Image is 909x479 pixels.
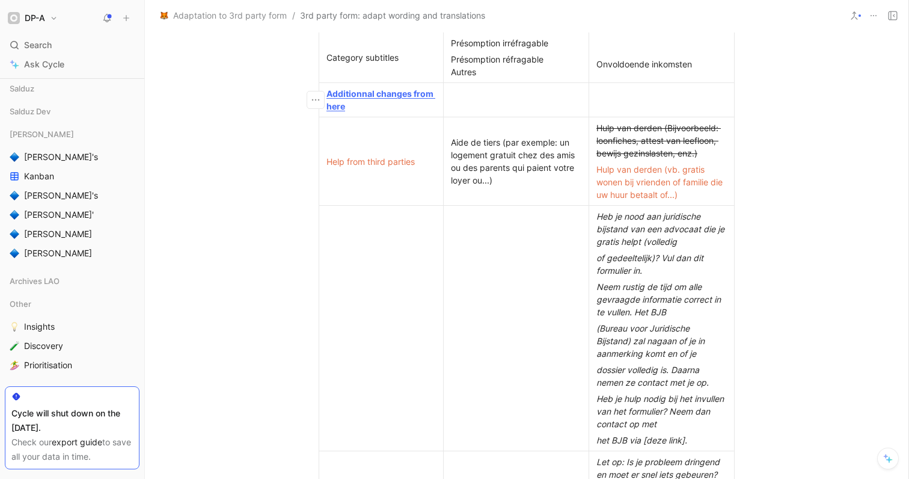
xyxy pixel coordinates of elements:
[160,11,168,20] img: 🦊
[7,150,22,164] button: 🔷
[7,227,22,241] button: 🔷
[596,282,723,317] em: Neem rustig de tijd om alle gevraagde informatie correct in te vullen. Het BJB
[596,323,707,359] em: (Bureau voor Juridische Bijstand) zal nagaan of je in aanmerking komt en of je
[10,322,19,332] img: 💡
[451,37,581,49] div: Présomption irréfragable
[24,57,64,72] span: Ask Cycle
[7,188,22,203] button: 🔷
[326,88,435,111] span: Additionnal changes from here
[5,272,139,294] div: Archives LAO
[11,435,133,464] div: Check our to save all your data in time.
[10,275,60,287] span: Archives LAO
[24,38,52,52] span: Search
[25,13,45,23] h1: DP-A
[24,340,63,352] span: Discovery
[24,247,92,259] span: [PERSON_NAME]
[24,359,72,371] span: Prioritisation
[7,208,22,222] button: 🔷
[5,225,139,243] a: 🔷[PERSON_NAME]
[300,8,485,23] span: 3rd party form: adapt wording and translations
[7,339,22,353] button: 🧪
[5,102,139,124] div: Salduz Dev
[157,8,290,23] button: 🦊Adaptation to 3rd party form
[24,209,94,221] span: [PERSON_NAME]'
[10,249,19,258] img: 🔷
[10,105,50,117] span: Salduz Dev
[5,187,139,205] a: 🔷[PERSON_NAME]'s
[596,394,726,429] em: Heb je hulp nodig bij het invullen van het formulier? Neem dan contact op met
[7,358,22,372] button: 🏄‍♀️
[24,190,98,202] span: [PERSON_NAME]'s
[596,435,687,445] em: het BJB via [deze link].
[5,79,139,101] div: Salduz
[7,246,22,261] button: 🔷
[5,148,139,166] a: 🔷[PERSON_NAME]'s
[5,79,139,97] div: Salduz
[8,12,20,24] img: DP-A
[5,102,139,120] div: Salduz Dev
[10,341,19,351] img: 🧪
[10,128,74,140] span: [PERSON_NAME]
[7,320,22,334] button: 💡
[596,211,727,247] em: Heb je nood aan juridische bijstand van een advocaat die je gratis helpt (volledig
[5,125,139,262] div: [PERSON_NAME]🔷[PERSON_NAME]'sKanban🔷[PERSON_NAME]'s🔷[PERSON_NAME]'🔷[PERSON_NAME]🔷[PERSON_NAME]
[326,51,436,64] div: Category subtitles
[5,356,139,374] a: 🏄‍♀️Prioritisation
[292,8,295,23] span: /
[596,45,727,70] div: Onvoldoende inkomsten
[5,244,139,262] a: 🔷[PERSON_NAME]
[451,53,581,78] div: Présomption réfragable Autres
[5,295,139,374] div: Other💡Insights🧪Discovery🏄‍♀️Prioritisation
[10,82,34,94] span: Salduz
[5,206,139,224] a: 🔷[PERSON_NAME]'
[5,167,139,185] a: Kanban
[10,191,19,200] img: 🔷
[5,318,139,336] a: 💡Insights
[5,272,139,290] div: Archives LAO
[5,337,139,355] a: 🧪Discovery
[10,298,31,310] span: Other
[24,228,92,240] span: [PERSON_NAME]
[173,8,287,23] span: Adaptation to 3rd party form
[5,36,139,54] div: Search
[451,137,577,185] span: Aide de tiers (par exemple: un logement gratuit chez des amis ou des parents qui paient votre loy...
[596,123,721,158] span: Hulp van derden (Bijvoorbeeld: loonfiches, attest van leefloon, bewijs gezinslasten, enz.)
[10,229,19,239] img: 🔷
[5,10,61,26] button: DP-ADP-A
[52,437,102,447] a: export guide
[10,360,19,370] img: 🏄‍♀️
[10,152,19,162] img: 🔷
[5,55,139,73] a: Ask Cycle
[596,365,709,388] em: dossier volledig is. Daarna nemen ze contact met je op.
[10,210,19,220] img: 🔷
[596,253,706,276] em: of gedeeltelijk)? Vul dan dit formulier in.
[5,125,139,143] div: [PERSON_NAME]
[11,406,133,435] div: Cycle will shut down on the [DATE].
[24,151,98,163] span: [PERSON_NAME]'s
[24,321,55,333] span: Insights
[596,164,725,200] span: Hulp van derden (vb. gratis wonen bij vrienden of familie die uw huur betaalt of...)
[24,170,54,182] span: Kanban
[326,156,415,167] span: Help from third parties
[5,295,139,313] div: Other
